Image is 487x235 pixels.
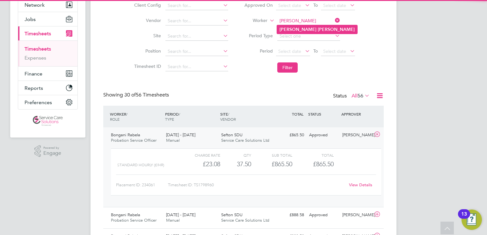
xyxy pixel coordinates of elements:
[461,214,467,222] div: 13
[111,138,156,143] span: Probation Service Officer
[273,210,307,220] div: £888.58
[323,48,346,54] span: Select date
[340,130,373,140] div: [PERSON_NAME]
[166,212,195,217] span: [DATE] - [DATE]
[166,217,180,223] span: Manual
[179,151,220,159] div: Charge rate
[166,132,195,138] span: [DATE] - [DATE]
[34,145,62,157] a: Powered byEngage
[132,18,161,23] label: Vendor
[164,108,219,125] div: PERIOD
[165,32,228,41] input: Search for...
[251,151,292,159] div: Sub Total
[277,62,298,73] button: Filter
[318,27,355,32] b: [PERSON_NAME]
[25,55,46,61] a: Expenses
[124,92,136,98] span: 30 of
[340,108,373,120] div: APPROVER
[311,47,320,55] span: To
[165,17,228,25] input: Search for...
[33,116,63,126] img: servicecare-logo-retina.png
[18,40,77,66] div: Timesheets
[221,217,269,223] span: Service Care Solutions Ltd
[25,16,36,22] span: Jobs
[313,160,334,168] span: £865.50
[179,111,180,117] span: /
[219,108,274,125] div: SITE
[110,117,120,122] span: ROLE
[462,210,482,230] button: Open Resource Center, 13 new notifications
[220,159,251,169] div: 37.50
[307,210,340,220] div: Approved
[179,159,220,169] div: £23.08
[220,151,251,159] div: QTY
[352,93,370,99] label: All
[333,92,371,101] div: Status
[43,151,61,156] span: Engage
[277,32,340,41] input: Select one
[221,138,269,143] span: Service Care Solutions Ltd
[278,3,301,8] span: Select date
[292,151,333,159] div: Total
[132,2,161,8] label: Client Config
[165,47,228,56] input: Search for...
[168,180,345,190] div: Timesheet ID: TS1798960
[25,85,43,91] span: Reports
[132,63,161,69] label: Timesheet ID
[277,17,340,25] input: Search for...
[165,117,174,122] span: TYPE
[126,111,127,117] span: /
[25,46,51,52] a: Timesheets
[25,2,45,8] span: Network
[25,99,52,105] span: Preferences
[111,212,140,217] span: Bongani Rabela
[18,67,77,81] button: Finance
[111,217,156,223] span: Probation Service Officer
[103,92,170,98] div: Showing
[221,212,243,217] span: Sefton SDU
[25,71,42,77] span: Finance
[132,33,161,39] label: Site
[166,138,180,143] span: Manual
[244,33,273,39] label: Period Type
[165,1,228,10] input: Search for...
[18,81,77,95] button: Reports
[340,210,373,220] div: [PERSON_NAME]
[349,182,372,188] a: View Details
[244,2,273,8] label: Approved On
[273,130,307,140] div: £865.50
[124,92,169,98] span: 56 Timesheets
[307,108,340,120] div: STATUS
[311,1,320,9] span: To
[116,180,168,190] div: Placement ID: 234061
[278,48,301,54] span: Select date
[228,111,229,117] span: /
[165,62,228,71] input: Search for...
[18,12,77,26] button: Jobs
[239,18,267,24] label: Worker
[307,130,340,140] div: Approved
[358,93,363,99] span: 56
[18,95,77,109] button: Preferences
[111,132,140,138] span: Bongani Rabela
[251,159,292,169] div: £865.50
[244,48,273,54] label: Period
[25,31,51,37] span: Timesheets
[323,3,346,8] span: Select date
[221,132,243,138] span: Sefton SDU
[280,27,316,32] b: [PERSON_NAME]
[117,163,164,167] span: Standard Hourly (£/HR)
[108,108,164,125] div: WORKER
[132,48,161,54] label: Position
[220,117,236,122] span: VENDOR
[18,26,77,40] button: Timesheets
[18,116,78,126] a: Go to home page
[292,111,303,117] span: TOTAL
[43,145,61,151] span: Powered by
